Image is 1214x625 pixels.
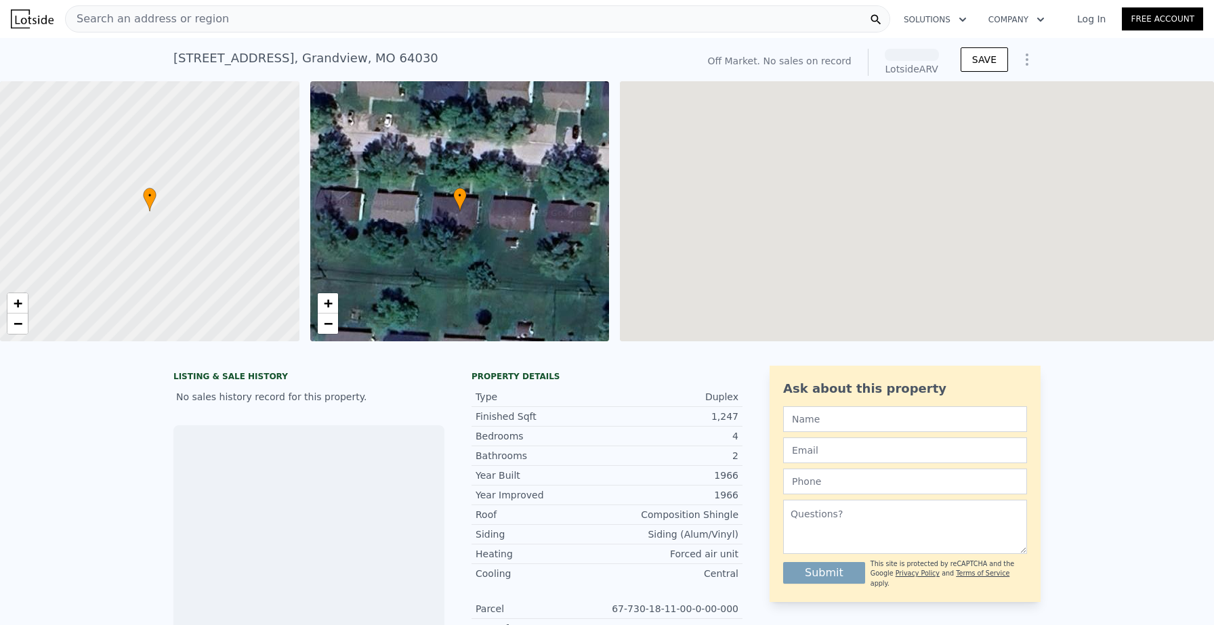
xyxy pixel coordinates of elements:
div: LISTING & SALE HISTORY [173,371,444,385]
input: Phone [783,469,1027,494]
button: Company [978,7,1055,32]
div: No sales history record for this property. [173,385,444,409]
div: Siding [476,527,607,541]
div: Year Built [476,469,607,482]
div: Lotside ARV [885,62,939,76]
div: 4 [607,429,738,443]
span: + [323,295,332,311]
div: Bedrooms [476,429,607,443]
div: Ask about this property [783,379,1027,398]
button: Submit [783,562,865,584]
div: Central [607,567,738,580]
div: Composition Shingle [607,508,738,521]
img: Lotside [11,9,54,28]
input: Email [783,437,1027,463]
span: Search an address or region [66,11,229,27]
a: Terms of Service [956,569,1009,577]
span: − [14,315,22,332]
div: Finished Sqft [476,410,607,423]
div: 1,247 [607,410,738,423]
div: Duplex [607,390,738,404]
div: Type [476,390,607,404]
div: Property details [472,371,742,382]
button: Show Options [1013,46,1041,73]
a: Zoom out [318,314,338,334]
div: Parcel [476,602,607,616]
div: Siding (Alum/Vinyl) [607,527,738,541]
div: Heating [476,547,607,561]
a: Zoom in [318,293,338,314]
a: Privacy Policy [896,569,940,577]
span: • [143,190,156,202]
div: 67-730-18-11-00-0-00-000 [607,602,738,616]
button: Solutions [893,7,978,32]
div: Map [620,81,1214,341]
a: Zoom in [7,293,28,314]
div: Roof [476,508,607,521]
div: Forced air unit [607,547,738,561]
button: SAVE [961,47,1008,72]
div: 1966 [607,488,738,502]
div: Bathrooms [476,449,607,462]
a: Free Account [1122,7,1203,30]
input: Name [783,406,1027,432]
span: + [14,295,22,311]
a: Log In [1061,12,1122,26]
div: [STREET_ADDRESS] , Grandview , MO 64030 [173,49,438,68]
a: Zoom out [7,314,28,334]
div: 2 [607,449,738,462]
span: − [323,315,332,332]
div: Off Market. No sales on record [707,54,851,68]
div: • [143,188,156,211]
span: • [453,190,467,202]
div: Year Improved [476,488,607,502]
div: This site is protected by reCAPTCHA and the Google and apply. [871,559,1027,588]
div: Cooling [476,567,607,580]
div: 1966 [607,469,738,482]
div: • [453,188,467,211]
